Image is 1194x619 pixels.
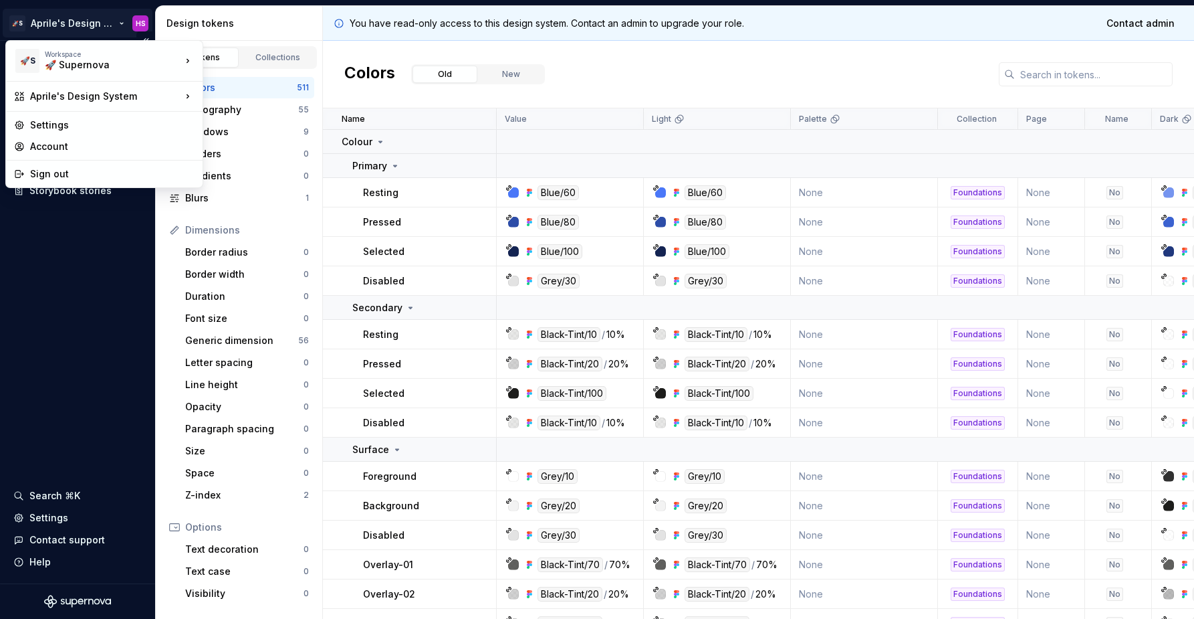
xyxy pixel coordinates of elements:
div: 🚀 Supernova [45,58,158,72]
div: Sign out [30,167,195,181]
div: 🚀S [15,49,39,73]
div: Settings [30,118,195,132]
div: Aprile's Design System [30,90,181,103]
div: Workspace [45,50,181,58]
div: Account [30,140,195,153]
